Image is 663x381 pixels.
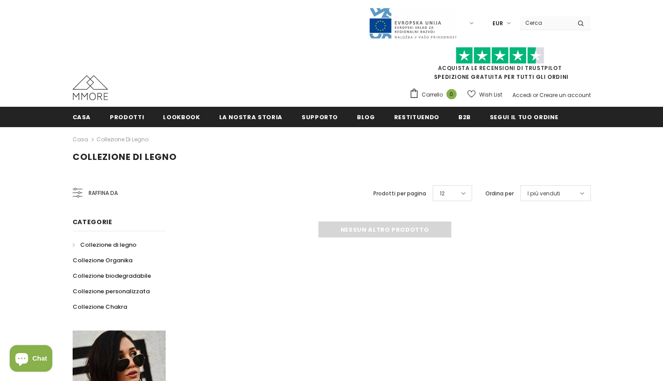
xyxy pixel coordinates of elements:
span: Casa [73,113,91,121]
span: I più venduti [527,189,560,198]
img: Fidati di Pilot Stars [456,47,544,64]
span: Collezione di legno [73,151,177,163]
a: Acquista le recensioni di TrustPilot [438,64,562,72]
a: Collezione di legno [73,237,136,253]
span: Collezione di legno [80,241,136,249]
a: La nostra storia [219,107,283,127]
span: Collezione personalizzata [73,287,150,295]
a: Collezione Chakra [73,299,127,315]
a: Casa [73,107,91,127]
span: Collezione biodegradabile [73,272,151,280]
span: Carrello [422,90,443,99]
span: 12 [440,189,445,198]
label: Ordina per [485,189,514,198]
span: supporto [302,113,338,121]
input: Search Site [520,16,571,29]
a: Prodotti [110,107,144,127]
a: Blog [357,107,375,127]
a: B2B [458,107,471,127]
a: Carrello 0 [409,88,461,101]
span: Raffina da [89,188,118,198]
a: Collezione biodegradabile [73,268,151,284]
a: Casa [73,134,88,145]
a: Accedi [512,91,531,99]
a: Collezione di legno [97,136,148,143]
span: Segui il tuo ordine [490,113,558,121]
label: Prodotti per pagina [373,189,426,198]
img: Casi MMORE [73,75,108,100]
a: Lookbook [163,107,200,127]
img: Javni Razpis [368,7,457,39]
span: Restituendo [394,113,439,121]
a: Collezione personalizzata [73,284,150,299]
span: 0 [446,89,457,99]
span: La nostra storia [219,113,283,121]
a: Wish List [467,87,502,102]
span: Categorie [73,218,112,226]
span: Collezione Chakra [73,303,127,311]
a: supporto [302,107,338,127]
span: Wish List [479,90,502,99]
span: Prodotti [110,113,144,121]
span: EUR [492,19,503,28]
inbox-online-store-chat: Shopify online store chat [7,345,55,374]
span: Blog [357,113,375,121]
span: Lookbook [163,113,200,121]
a: Segui il tuo ordine [490,107,558,127]
a: Creare un account [539,91,591,99]
span: B2B [458,113,471,121]
a: Javni Razpis [368,19,457,27]
span: or [533,91,538,99]
a: Collezione Organika [73,253,132,268]
span: Collezione Organika [73,256,132,264]
a: Restituendo [394,107,439,127]
span: SPEDIZIONE GRATUITA PER TUTTI GLI ORDINI [409,51,591,81]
